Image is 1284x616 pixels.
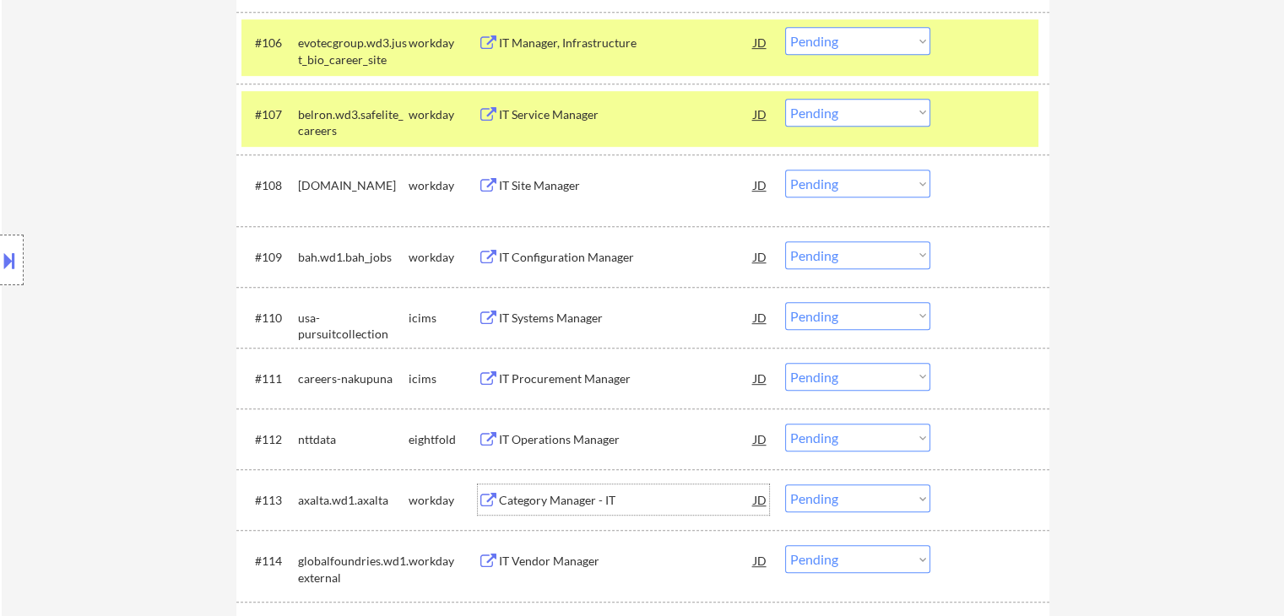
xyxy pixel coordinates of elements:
div: #113 [255,492,284,509]
div: bah.wd1.bah_jobs [298,249,409,266]
div: IT Site Manager [499,177,754,194]
div: [DOMAIN_NAME] [298,177,409,194]
div: workday [409,35,478,51]
div: axalta.wd1.axalta [298,492,409,509]
div: IT Procurement Manager [499,370,754,387]
div: JD [752,241,769,272]
div: #106 [255,35,284,51]
div: belron.wd3.safelite_careers [298,106,409,139]
div: JD [752,484,769,515]
div: IT Vendor Manager [499,553,754,570]
div: workday [409,553,478,570]
div: #114 [255,553,284,570]
div: workday [409,249,478,266]
div: JD [752,363,769,393]
div: careers-nakupuna [298,370,409,387]
div: JD [752,27,769,57]
div: IT Service Manager [499,106,754,123]
div: IT Operations Manager [499,431,754,448]
div: JD [752,424,769,454]
div: IT Manager, Infrastructure [499,35,754,51]
div: nttdata [298,431,409,448]
div: workday [409,106,478,123]
div: JD [752,302,769,332]
div: icims [409,310,478,327]
div: JD [752,170,769,200]
div: JD [752,99,769,129]
div: JD [752,545,769,575]
div: workday [409,177,478,194]
div: IT Systems Manager [499,310,754,327]
div: eightfold [409,431,478,448]
div: evotecgroup.wd3.just_bio_career_site [298,35,409,68]
div: globalfoundries.wd1.external [298,553,409,586]
div: usa-pursuitcollection [298,310,409,343]
div: Category Manager - IT [499,492,754,509]
div: #112 [255,431,284,448]
div: IT Configuration Manager [499,249,754,266]
div: workday [409,492,478,509]
div: icims [409,370,478,387]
